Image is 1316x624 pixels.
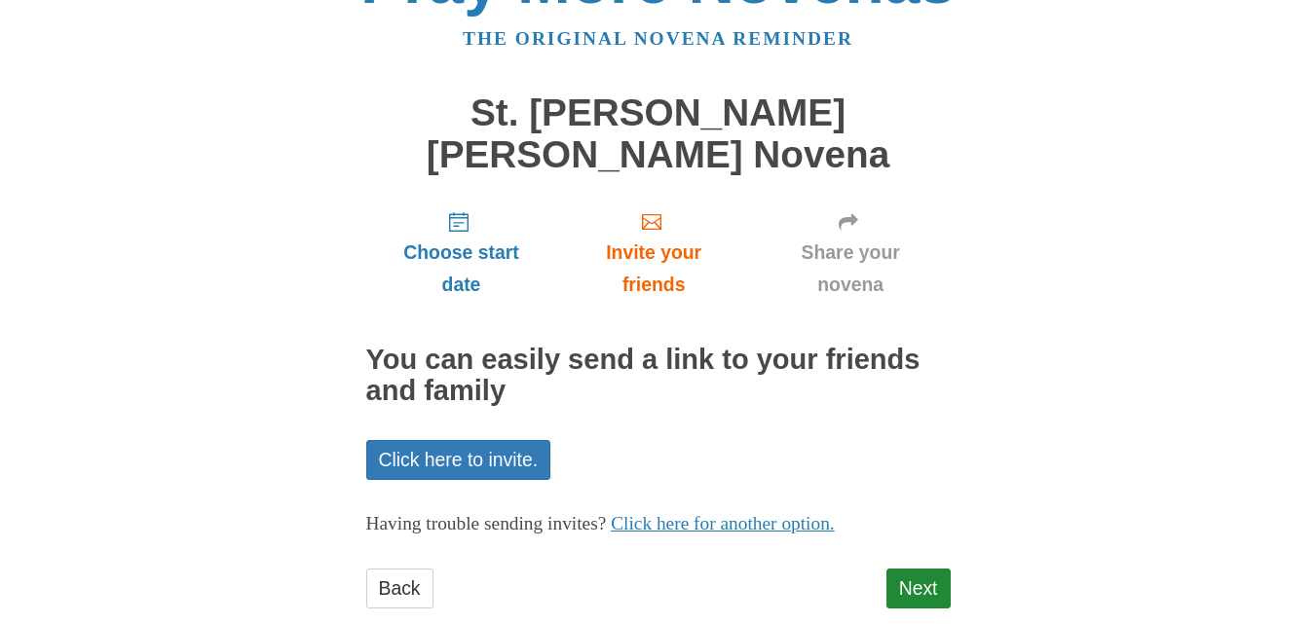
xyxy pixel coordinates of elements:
[771,237,931,301] span: Share your novena
[366,345,951,407] h2: You can easily send a link to your friends and family
[886,569,951,608] a: Next
[366,440,551,480] a: Click here to invite.
[366,513,607,533] span: Having trouble sending invites?
[611,513,835,533] a: Click here for another option.
[463,28,853,49] a: The original novena reminder
[366,195,557,311] a: Choose start date
[576,237,731,301] span: Invite your friends
[556,195,750,311] a: Invite your friends
[386,237,538,301] span: Choose start date
[751,195,951,311] a: Share your novena
[366,92,951,175] h1: St. [PERSON_NAME] [PERSON_NAME] Novena
[366,569,433,608] a: Back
